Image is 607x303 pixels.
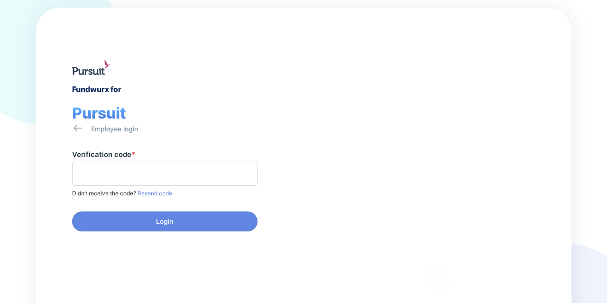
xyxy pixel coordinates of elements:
div: Welcome to [358,133,432,142]
img: logo.jpg [72,60,110,75]
span: Resend code [136,190,172,197]
label: Verification code [72,150,135,159]
div: Thank you for choosing Fundwurx as your partner in driving positive social impact! [358,188,520,215]
div: Fundwurx for [72,83,121,96]
div: Employee login [91,123,138,135]
button: Login [72,211,258,231]
span: Pursuit [72,104,126,122]
div: Fundwurx [358,146,467,169]
span: Didn’t receive the code? [72,190,136,197]
span: Login [156,217,173,226]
